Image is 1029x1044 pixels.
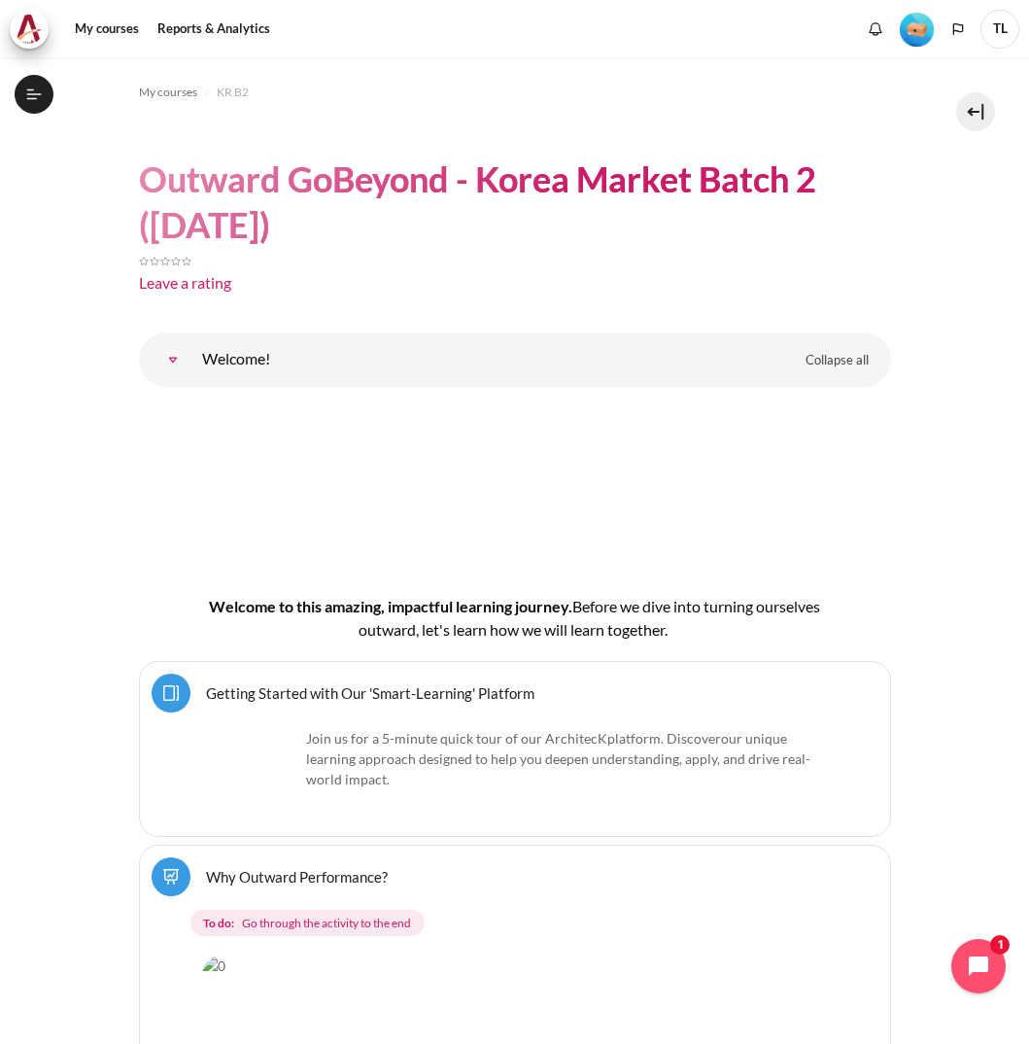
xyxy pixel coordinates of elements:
[217,84,249,101] span: KR B2
[139,84,197,101] span: My courses
[217,81,249,104] a: KR B2
[242,915,411,932] span: Go through the activity to the end
[359,597,820,639] span: efore we dive into turning ourselves outward, let's learn how we will learn together.
[980,10,1019,49] a: User menu
[861,15,890,44] div: Show notification window with no new notifications
[151,10,277,49] a: Reports & Analytics
[806,351,869,370] span: Collapse all
[16,15,43,44] img: Architeck
[306,730,810,787] span: .
[139,81,197,104] a: My courses
[202,728,299,824] img: platform logo
[139,77,891,108] nav: Navigation bar
[206,683,534,702] a: Getting Started with Our 'Smart-Learning' Platform
[980,10,1019,49] span: TL
[900,13,934,47] img: Level #1
[306,730,810,787] span: our unique learning approach designed to help you deepen understanding, apply, and drive real-wor...
[68,10,146,49] a: My courses
[791,344,883,377] a: Collapse all
[201,595,829,642] h4: Welcome to this amazing, impactful learning journey.
[10,10,58,49] a: Architeck Architeck
[892,11,942,47] a: Level #1
[206,867,388,886] a: Why Outward Performance?
[139,157,891,248] h1: Outward GoBeyond - Korea Market Batch 2 ([DATE])
[190,906,847,941] div: Completion requirements for Why Outward Performance?
[203,915,234,932] strong: To do:
[202,728,828,789] p: Join us for a 5-minute quick tour of our ArchitecK platform. Discover
[139,273,231,292] a: Leave a rating
[154,340,192,379] a: Welcome!
[572,597,582,615] span: B
[900,11,934,47] div: Level #1
[943,15,973,44] button: Languages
